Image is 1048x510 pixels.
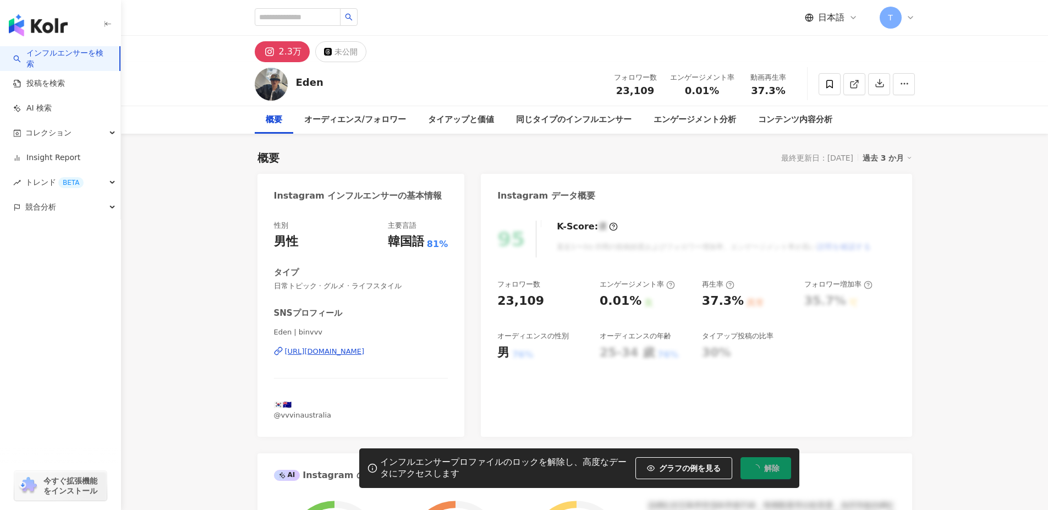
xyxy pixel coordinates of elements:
[427,238,448,250] span: 81%
[43,476,103,496] span: 今すぐ拡張機能をインストール
[659,464,721,473] span: グラフの例を見る
[315,41,366,62] button: 未公開
[18,477,39,495] img: chrome extension
[781,153,853,162] div: 最終更新日：[DATE]
[863,151,912,165] div: 過去 3 か月
[888,12,893,24] span: T
[255,68,288,101] img: KOL Avatar
[600,293,641,310] div: 0.01%
[296,75,323,89] div: Eden
[751,85,785,96] span: 37.3%
[752,464,760,472] span: loading
[497,293,544,310] div: 23,109
[764,464,780,473] span: 解除
[670,72,734,83] div: エンゲージメント率
[654,113,736,127] div: エンゲージメント分析
[702,279,734,289] div: 再生率
[274,267,299,278] div: タイプ
[266,113,282,127] div: 概要
[25,120,72,145] span: コレクション
[702,293,744,310] div: 37.3%
[274,190,442,202] div: Instagram インフルエンサーの基本情報
[58,177,84,188] div: BETA
[758,113,832,127] div: コンテンツ内容分析
[702,331,773,341] div: タイアップ投稿の比率
[388,221,416,231] div: 主要言語
[274,221,288,231] div: 性別
[740,457,791,479] button: 解除
[9,14,68,36] img: logo
[345,13,353,21] span: search
[13,152,80,163] a: Insight Report
[748,72,789,83] div: 動画再生率
[388,233,424,250] div: 韓国語
[497,279,540,289] div: フォロワー数
[274,281,448,291] span: 日常トピック · グルメ · ライフスタイル
[274,308,342,319] div: SNSプロフィール
[274,233,298,250] div: 男性
[279,44,301,59] div: 2.3万
[25,170,84,195] span: トレンド
[255,41,310,62] button: 2.3万
[600,279,675,289] div: エンゲージメント率
[334,44,358,59] div: 未公開
[13,103,52,114] a: AI 検索
[818,12,844,24] span: 日本語
[600,331,671,341] div: オーディエンスの年齢
[13,48,111,69] a: searchインフルエンサーを検索
[274,327,448,337] span: Eden | binvvv
[557,221,618,233] div: K-Score :
[685,85,719,96] span: 0.01%
[428,113,494,127] div: タイアップと価値
[285,347,365,357] div: [URL][DOMAIN_NAME]
[380,457,630,480] div: インフルエンサープロファイルのロックを解除し、高度なデータにアクセスします
[274,401,332,419] span: 🇰🇷🇦🇺 @vvvinaustralia
[13,179,21,187] span: rise
[304,113,406,127] div: オーディエンス/フォロワー
[14,471,107,501] a: chrome extension今すぐ拡張機能をインストール
[25,195,56,220] span: 競合分析
[804,279,873,289] div: フォロワー増加率
[13,78,65,89] a: 投稿を検索
[635,457,732,479] button: グラフの例を見る
[614,72,657,83] div: フォロワー数
[497,331,569,341] div: オーディエンスの性別
[516,113,632,127] div: 同じタイプのインフルエンサー
[497,344,509,361] div: 男
[497,190,595,202] div: Instagram データ概要
[257,150,279,166] div: 概要
[616,85,654,96] span: 23,109
[274,347,448,357] a: [URL][DOMAIN_NAME]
